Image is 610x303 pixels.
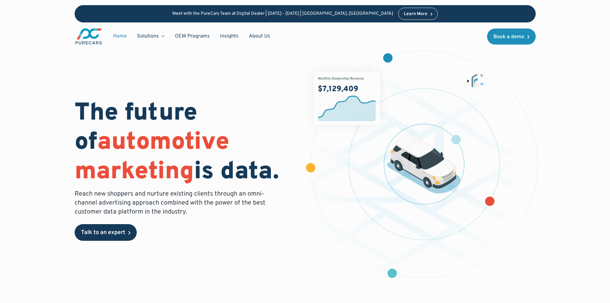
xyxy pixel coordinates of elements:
[172,11,393,17] p: Meet with the PureCars Team at Digital Dealer | [DATE] - [DATE] | [GEOGRAPHIC_DATA], [GEOGRAPHIC_...
[137,33,159,40] div: Solutions
[244,30,275,42] a: About Us
[81,230,125,236] div: Talk to an expert
[75,28,103,45] img: purecars logo
[404,12,427,16] div: Learn More
[487,29,536,45] a: Book a demo
[398,8,438,20] a: Learn More
[75,99,297,187] h1: The future of is data.
[75,224,137,241] a: Talk to an expert
[493,34,524,39] div: Book a demo
[75,28,103,45] a: main
[215,30,244,42] a: Insights
[75,127,229,187] span: automotive marketing
[465,72,486,88] img: ads on social media and advertising partners
[387,135,460,194] img: illustration of a vehicle
[313,72,380,125] img: chart showing monthly dealership revenue of $7m
[75,189,269,216] p: Reach new shoppers and nurture existing clients through an omni-channel advertising approach comb...
[108,30,132,42] a: Home
[170,30,215,42] a: OEM Programs
[132,30,170,42] div: Solutions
